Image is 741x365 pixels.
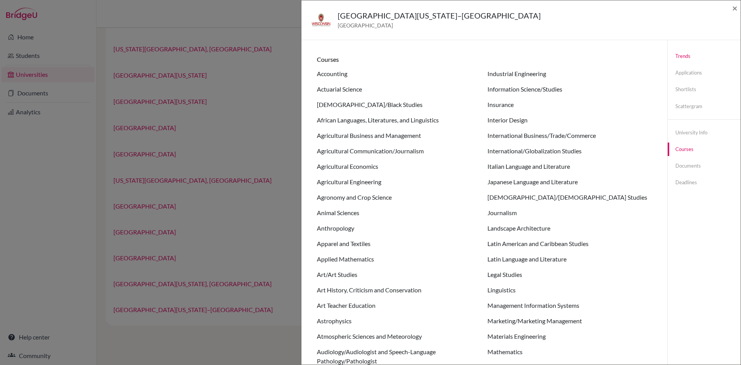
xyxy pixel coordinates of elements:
[487,239,652,248] li: Latin American and Caribbean Studies
[487,285,652,295] li: Linguistics
[732,2,738,14] span: ×
[487,85,652,94] li: Information Science/Studies
[487,208,652,217] li: Journalism
[487,162,652,171] li: Italian Language and Literature
[668,83,741,96] a: Shortlists
[668,143,741,156] a: Courses
[668,176,741,189] a: Deadlines
[317,146,481,156] li: Agricultural Communication/Journalism
[487,193,652,202] li: [DEMOGRAPHIC_DATA]/[DEMOGRAPHIC_DATA] Studies
[487,146,652,156] li: International/Globalization Studies
[317,285,481,295] li: Art History, Criticism and Conservation
[487,177,652,187] li: Japanese Language and Literature
[317,316,481,326] li: Astrophysics
[338,10,541,21] h5: [GEOGRAPHIC_DATA][US_STATE]–[GEOGRAPHIC_DATA]
[668,100,741,113] a: Scattergram
[487,270,652,279] li: Legal Studies
[668,159,741,173] a: Documents
[487,255,652,264] li: Latin Language and Literature
[668,49,741,63] a: Trends
[317,255,481,264] li: Applied Mathematics
[732,3,738,13] button: Close
[317,100,481,109] li: [DEMOGRAPHIC_DATA]/Black Studies
[317,56,652,63] h6: Courses
[487,332,652,341] li: Materials Engineering
[338,21,541,29] span: [GEOGRAPHIC_DATA]
[317,239,481,248] li: Apparel and Textiles
[668,126,741,139] a: University info
[317,208,481,217] li: Animal Sciences
[317,332,481,341] li: Atmospheric Sciences and Meteorology
[317,177,481,187] li: Agricultural Engineering
[317,162,481,171] li: Agricultural Economics
[317,224,481,233] li: Anthropology
[487,131,652,140] li: International Business/Trade/Commerce
[487,301,652,310] li: Management Information Systems
[487,69,652,78] li: Industrial Engineering
[311,10,332,31] img: us_wisc_r0h9iqh6.jpeg
[668,66,741,80] a: Applications
[317,270,481,279] li: Art/Art Studies
[487,224,652,233] li: Landscape Architecture
[487,316,652,326] li: Marketing/Marketing Management
[317,69,481,78] li: Accounting
[317,85,481,94] li: Actuarial Science
[487,347,652,357] li: Mathematics
[317,301,481,310] li: Art Teacher Education
[317,115,481,125] li: African Languages, Literatures, and Linguistics
[487,100,652,109] li: Insurance
[317,131,481,140] li: Agricultural Business and Management
[487,115,652,125] li: Interior Design
[317,193,481,202] li: Agronomy and Crop Science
